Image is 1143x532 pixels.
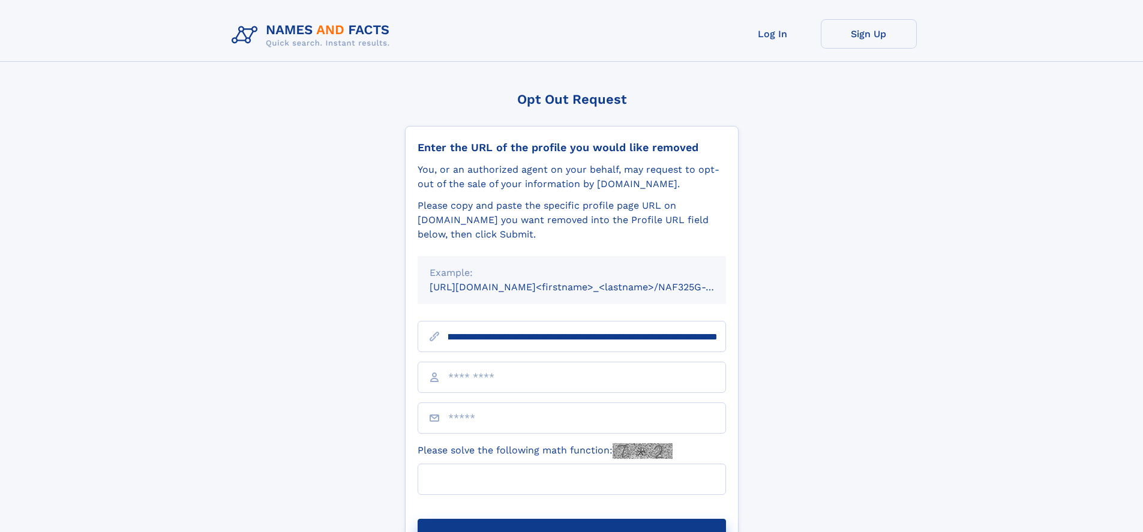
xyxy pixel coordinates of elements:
[418,443,673,459] label: Please solve the following math function:
[227,19,400,52] img: Logo Names and Facts
[725,19,821,49] a: Log In
[418,141,726,154] div: Enter the URL of the profile you would like removed
[418,163,726,191] div: You, or an authorized agent on your behalf, may request to opt-out of the sale of your informatio...
[430,281,749,293] small: [URL][DOMAIN_NAME]<firstname>_<lastname>/NAF325G-xxxxxxxx
[430,266,714,280] div: Example:
[405,92,739,107] div: Opt Out Request
[418,199,726,242] div: Please copy and paste the specific profile page URL on [DOMAIN_NAME] you want removed into the Pr...
[821,19,917,49] a: Sign Up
